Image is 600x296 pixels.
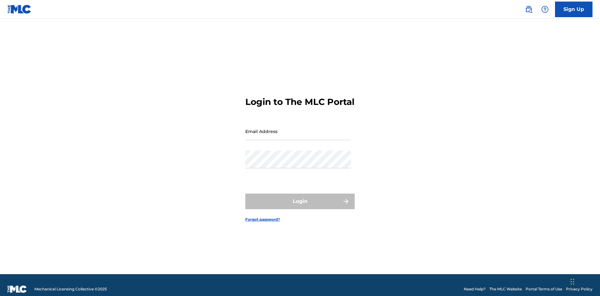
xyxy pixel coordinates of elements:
iframe: Chat Widget [569,266,600,296]
div: Drag [571,272,574,291]
a: The MLC Website [489,286,522,292]
img: search [525,6,532,13]
img: logo [7,285,27,293]
h3: Login to The MLC Portal [245,96,354,107]
span: Mechanical Licensing Collective © 2025 [34,286,107,292]
img: MLC Logo [7,5,32,14]
div: Help [539,3,551,16]
a: Forgot password? [245,217,280,222]
a: Sign Up [555,2,592,17]
a: Portal Terms of Use [526,286,562,292]
a: Public Search [522,3,535,16]
a: Privacy Policy [566,286,592,292]
img: help [541,6,549,13]
a: Need Help? [464,286,486,292]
